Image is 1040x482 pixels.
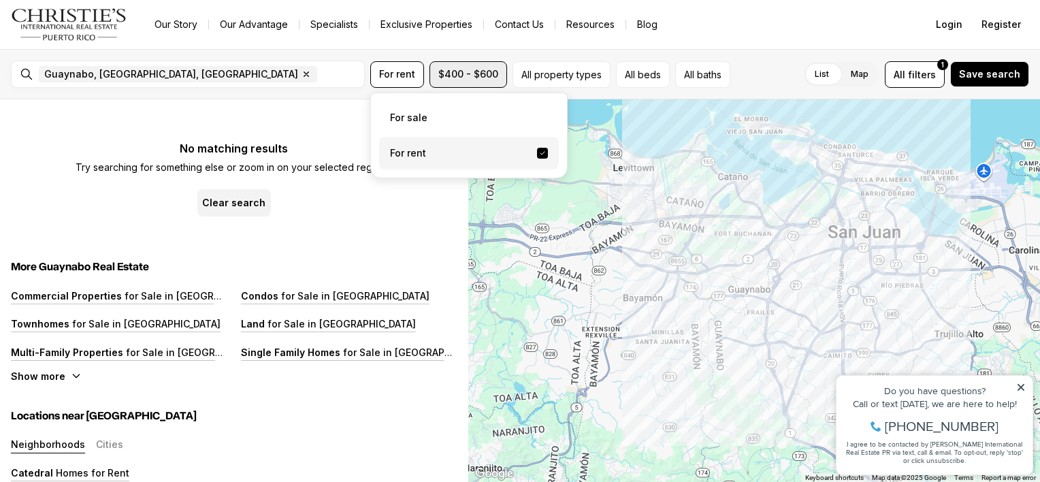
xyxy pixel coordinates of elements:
[11,467,53,479] p: Catedral
[840,62,879,86] label: Map
[885,61,945,88] button: Allfilters1
[675,61,730,88] button: All baths
[11,467,129,479] a: Catedral Homes for Rent
[202,197,265,208] p: Clear search
[265,318,416,330] p: for Sale in [GEOGRAPHIC_DATA]
[14,31,197,40] div: Do you have questions?
[241,318,416,330] a: Land for Sale in [GEOGRAPHIC_DATA]
[379,69,415,80] span: For rent
[197,189,271,216] button: Clear search
[950,61,1029,87] button: Save search
[936,19,962,30] span: Login
[908,67,936,82] span: filters
[804,62,840,86] label: List
[241,347,491,358] a: Single Family Homes for Sale in [GEOGRAPHIC_DATA]
[928,11,971,38] button: Login
[11,318,69,330] p: Townhomes
[96,439,123,453] button: Cities
[11,290,122,302] p: Commercial Properties
[513,61,611,88] button: All property types
[370,61,424,88] button: For rent
[438,69,498,80] span: $400 - $600
[53,467,129,479] p: Homes for Rent
[894,67,905,82] span: All
[941,59,944,70] span: 1
[11,260,457,274] h5: More Guaynabo Real Estate
[379,101,559,134] label: For sale
[76,159,393,176] p: Try searching for something else or zoom in on your selected regions.
[278,290,429,302] p: for Sale in [GEOGRAPHIC_DATA]
[11,290,273,302] a: Commercial Properties for Sale in [GEOGRAPHIC_DATA]
[56,64,169,78] span: [PHONE_NUMBER]
[299,15,369,34] a: Specialists
[14,44,197,53] div: Call or text [DATE], we are here to help!
[144,15,208,34] a: Our Story
[44,69,298,80] span: Guaynabo, [GEOGRAPHIC_DATA], [GEOGRAPHIC_DATA]
[11,439,85,453] button: Neighborhoods
[340,347,491,358] p: for Sale in [GEOGRAPHIC_DATA]
[981,19,1021,30] span: Register
[122,290,273,302] p: for Sale in [GEOGRAPHIC_DATA]
[76,143,393,154] p: No matching results
[429,61,507,88] button: $400 - $600
[11,318,221,330] a: Townhomes for Sale in [GEOGRAPHIC_DATA]
[973,11,1029,38] button: Register
[11,370,82,382] button: Show more
[616,61,670,88] button: All beds
[17,84,194,110] span: I agree to be contacted by [PERSON_NAME] International Real Estate PR via text, call & email. To ...
[241,290,278,302] p: Condos
[555,15,625,34] a: Resources
[241,290,429,302] a: Condos for Sale in [GEOGRAPHIC_DATA]
[209,15,299,34] a: Our Advantage
[11,8,127,41] img: logo
[959,69,1020,80] span: Save search
[379,137,559,170] label: For rent
[123,347,274,358] p: for Sale in [GEOGRAPHIC_DATA]
[626,15,668,34] a: Blog
[11,347,123,358] p: Multi-Family Properties
[11,347,274,358] a: Multi-Family Properties for Sale in [GEOGRAPHIC_DATA]
[241,347,340,358] p: Single Family Homes
[370,15,483,34] a: Exclusive Properties
[69,318,221,330] p: for Sale in [GEOGRAPHIC_DATA]
[241,318,265,330] p: Land
[11,409,457,423] h5: Locations near [GEOGRAPHIC_DATA]
[484,15,555,34] button: Contact Us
